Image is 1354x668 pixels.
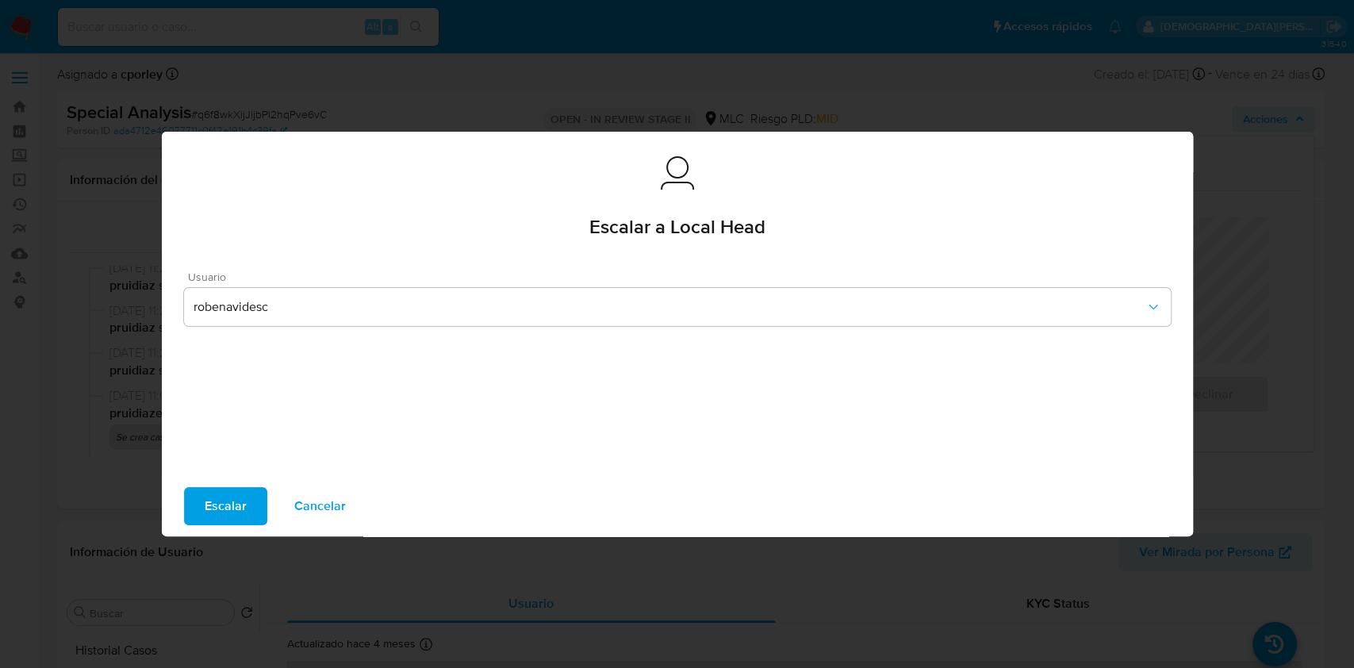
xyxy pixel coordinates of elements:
[274,487,366,525] button: Cancelar
[294,489,346,524] span: Cancelar
[194,299,1145,315] span: robenavidesc
[184,288,1171,326] button: robenavidesc
[589,217,765,236] span: Escalar a Local Head
[188,271,1175,282] span: Usuario
[205,489,247,524] span: Escalar
[184,487,267,525] button: Escalar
